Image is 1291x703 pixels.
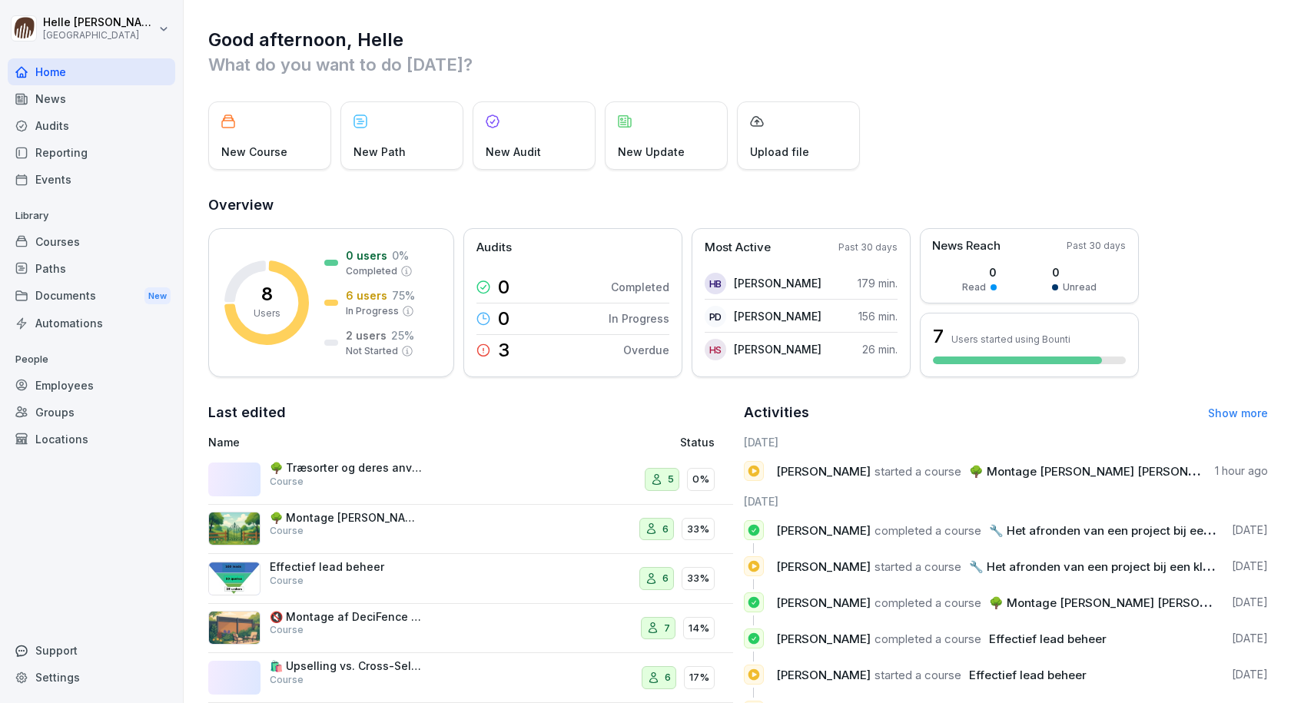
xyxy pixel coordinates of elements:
a: Effectief lead beheerCourse633% [208,554,733,604]
p: Not Started [346,344,398,358]
p: [DATE] [1232,667,1268,682]
p: In Progress [346,304,399,318]
p: 5 [668,472,674,487]
span: completed a course [874,595,981,610]
span: started a course [874,668,961,682]
a: Home [8,58,175,85]
a: 🛍️ Upselling vs. Cross-Selling: A 5-Minute GuideCourse617% [208,653,733,703]
p: 1 hour ago [1215,463,1268,479]
a: Settings [8,664,175,691]
p: 6 [662,522,669,537]
span: [PERSON_NAME] [776,523,871,538]
p: Helle [PERSON_NAME] [43,16,155,29]
p: 8 [261,285,273,303]
p: 6 [662,571,669,586]
p: 156 min. [858,308,898,324]
span: [PERSON_NAME] [776,595,871,610]
span: [PERSON_NAME] [776,632,871,646]
p: Past 30 days [1067,239,1126,253]
p: 0 % [392,247,409,264]
p: Upload file [750,144,809,160]
span: Effectief lead beheer [989,632,1107,646]
p: Course [270,574,304,588]
p: Past 30 days [838,240,898,254]
p: 26 min. [862,341,898,357]
p: 0 users [346,247,387,264]
img: thgb2mx0bhcepjhojq3x82qb.png [208,611,261,645]
p: New Update [618,144,685,160]
a: Courses [8,228,175,255]
p: 179 min. [858,275,898,291]
p: New Audit [486,144,541,160]
p: Course [270,475,304,489]
div: PD [705,306,726,327]
p: Read [962,280,986,294]
p: Library [8,204,175,228]
a: Employees [8,372,175,399]
p: In Progress [609,310,669,327]
p: Users started using Bounti [951,333,1070,345]
p: 0 [962,264,997,280]
span: completed a course [874,632,981,646]
p: 6 [665,670,671,685]
h2: Activities [744,402,809,423]
p: 75 % [392,287,415,303]
a: 🌳 Montage [PERSON_NAME] [PERSON_NAME] PortCourse633% [208,505,733,555]
span: Effectief lead beheer [969,668,1087,682]
p: 🌳 Træsorter og deres anvendelse hos Poda [270,461,423,475]
p: [DATE] [1232,631,1268,646]
p: 0 [498,310,509,328]
p: [PERSON_NAME] [734,275,821,291]
p: News Reach [932,237,1001,255]
h1: Good afternoon, Helle [208,28,1268,52]
img: ii4te864lx8a59yyzo957qwk.png [208,562,261,595]
p: What do you want to do [DATE]? [208,52,1268,77]
div: Documents [8,282,175,310]
p: People [8,347,175,372]
div: Reporting [8,139,175,166]
p: Completed [346,264,397,278]
p: 33% [687,571,709,586]
p: New Path [353,144,406,160]
p: [DATE] [1232,595,1268,610]
a: Events [8,166,175,193]
span: started a course [874,464,961,479]
p: 25 % [391,327,414,343]
div: Paths [8,255,175,282]
p: [PERSON_NAME] [734,341,821,357]
div: HB [705,273,726,294]
a: News [8,85,175,112]
p: Status [680,434,715,450]
p: 6 users [346,287,387,303]
p: Course [270,623,304,637]
p: Audits [476,239,512,257]
a: 🔇 Montage af DeciFence StøjhegnCourse714% [208,604,733,654]
p: Completed [611,279,669,295]
p: Most Active [705,239,771,257]
a: Automations [8,310,175,337]
p: 2 users [346,327,387,343]
p: Users [254,307,280,320]
div: Audits [8,112,175,139]
p: 🔇 Montage af DeciFence Støjhegn [270,610,423,624]
a: Locations [8,426,175,453]
p: 3 [498,341,509,360]
span: completed a course [874,523,981,538]
a: Groups [8,399,175,426]
div: HS [705,339,726,360]
p: Unread [1063,280,1097,294]
p: 0 [498,278,509,297]
p: [DATE] [1232,559,1268,574]
h2: Last edited [208,402,733,423]
span: 🌳 Montage [PERSON_NAME] [PERSON_NAME] Port [989,595,1277,610]
span: [PERSON_NAME] [776,559,871,574]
